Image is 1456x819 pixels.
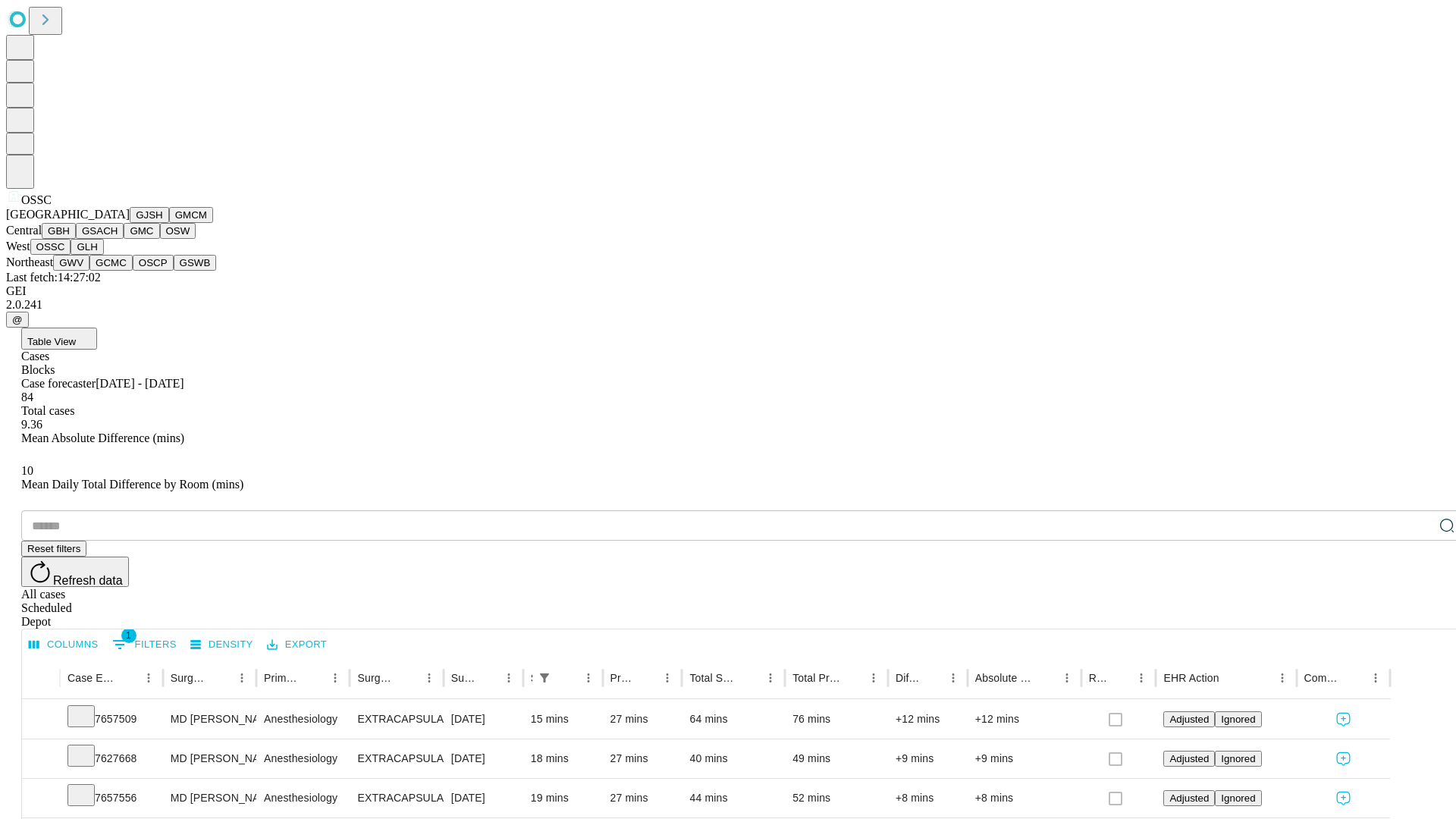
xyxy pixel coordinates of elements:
[451,739,516,778] div: [DATE]
[67,700,155,739] div: 7657509
[325,667,346,689] button: Menu
[89,255,133,271] button: GCMC
[121,628,136,643] span: 1
[739,667,760,689] button: Sort
[21,404,74,417] span: Total cases
[133,255,174,271] button: OSCP
[534,667,555,689] button: Show filters
[451,672,475,684] div: Surgery Date
[975,739,1074,778] div: +9 mins
[921,667,943,689] button: Sort
[1215,790,1261,806] button: Ignored
[1163,711,1215,727] button: Adjusted
[1215,711,1261,727] button: Ignored
[21,328,97,350] button: Table View
[21,478,243,491] span: Mean Daily Total Difference by Room (mins)
[1056,667,1078,689] button: Menu
[27,543,80,554] span: Reset filters
[96,377,184,390] span: [DATE] - [DATE]
[1272,667,1293,689] button: Menu
[67,739,155,778] div: 7627668
[397,667,419,689] button: Sort
[21,464,33,477] span: 10
[264,700,342,739] div: Anesthesiology
[303,667,325,689] button: Sort
[30,746,52,773] button: Expand
[6,240,30,253] span: West
[76,223,124,239] button: GSACH
[610,779,675,817] div: 27 mins
[108,632,180,657] button: Show filters
[1365,667,1386,689] button: Menu
[6,284,1450,298] div: GEI
[451,700,516,739] div: [DATE]
[943,667,964,689] button: Menu
[689,700,777,739] div: 64 mins
[689,739,777,778] div: 40 mins
[975,672,1034,684] div: Absolute Difference
[357,739,435,778] div: EXTRACAPSULAR CATARACT REMOVAL WITH [MEDICAL_DATA]
[1221,792,1255,804] span: Ignored
[610,672,635,684] div: Predicted In Room Duration
[357,779,435,817] div: EXTRACAPSULAR CATARACT REMOVAL WITH [MEDICAL_DATA]
[975,700,1074,739] div: +12 mins
[30,239,71,255] button: OSSC
[635,667,657,689] button: Sort
[1169,753,1209,764] span: Adjusted
[21,431,184,444] span: Mean Absolute Difference (mins)
[419,667,440,689] button: Menu
[21,541,86,557] button: Reset filters
[531,700,595,739] div: 15 mins
[21,391,33,403] span: 84
[67,779,155,817] div: 7657556
[264,739,342,778] div: Anesthesiology
[863,667,884,689] button: Menu
[792,672,840,684] div: Total Predicted Duration
[6,298,1450,312] div: 2.0.241
[1215,751,1261,767] button: Ignored
[896,779,960,817] div: +8 mins
[1221,714,1255,725] span: Ignored
[1163,672,1219,684] div: EHR Action
[1035,667,1056,689] button: Sort
[657,667,678,689] button: Menu
[6,224,42,237] span: Central
[1221,667,1242,689] button: Sort
[689,779,777,817] div: 44 mins
[174,255,217,271] button: GSWB
[610,700,675,739] div: 27 mins
[6,271,101,284] span: Last fetch: 14:27:02
[842,667,863,689] button: Sort
[171,779,249,817] div: MD [PERSON_NAME] [PERSON_NAME] Md
[1089,672,1109,684] div: Resolved in EHR
[896,700,960,739] div: +12 mins
[130,207,169,223] button: GJSH
[1163,751,1215,767] button: Adjusted
[21,557,129,587] button: Refresh data
[263,633,331,657] button: Export
[975,779,1074,817] div: +8 mins
[117,667,138,689] button: Sort
[160,223,196,239] button: OSW
[534,667,555,689] div: 1 active filter
[896,739,960,778] div: +9 mins
[792,739,880,778] div: 49 mins
[1131,667,1152,689] button: Menu
[1344,667,1365,689] button: Sort
[689,672,737,684] div: Total Scheduled Duration
[6,256,53,268] span: Northeast
[498,667,519,689] button: Menu
[171,700,249,739] div: MD [PERSON_NAME] [PERSON_NAME] Md
[760,667,781,689] button: Menu
[792,779,880,817] div: 52 mins
[264,672,302,684] div: Primary Service
[25,633,102,657] button: Select columns
[896,672,920,684] div: Difference
[1221,753,1255,764] span: Ignored
[477,667,498,689] button: Sort
[1169,714,1209,725] span: Adjusted
[531,672,532,684] div: Scheduled In Room Duration
[187,633,257,657] button: Density
[1109,667,1131,689] button: Sort
[53,255,89,271] button: GWV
